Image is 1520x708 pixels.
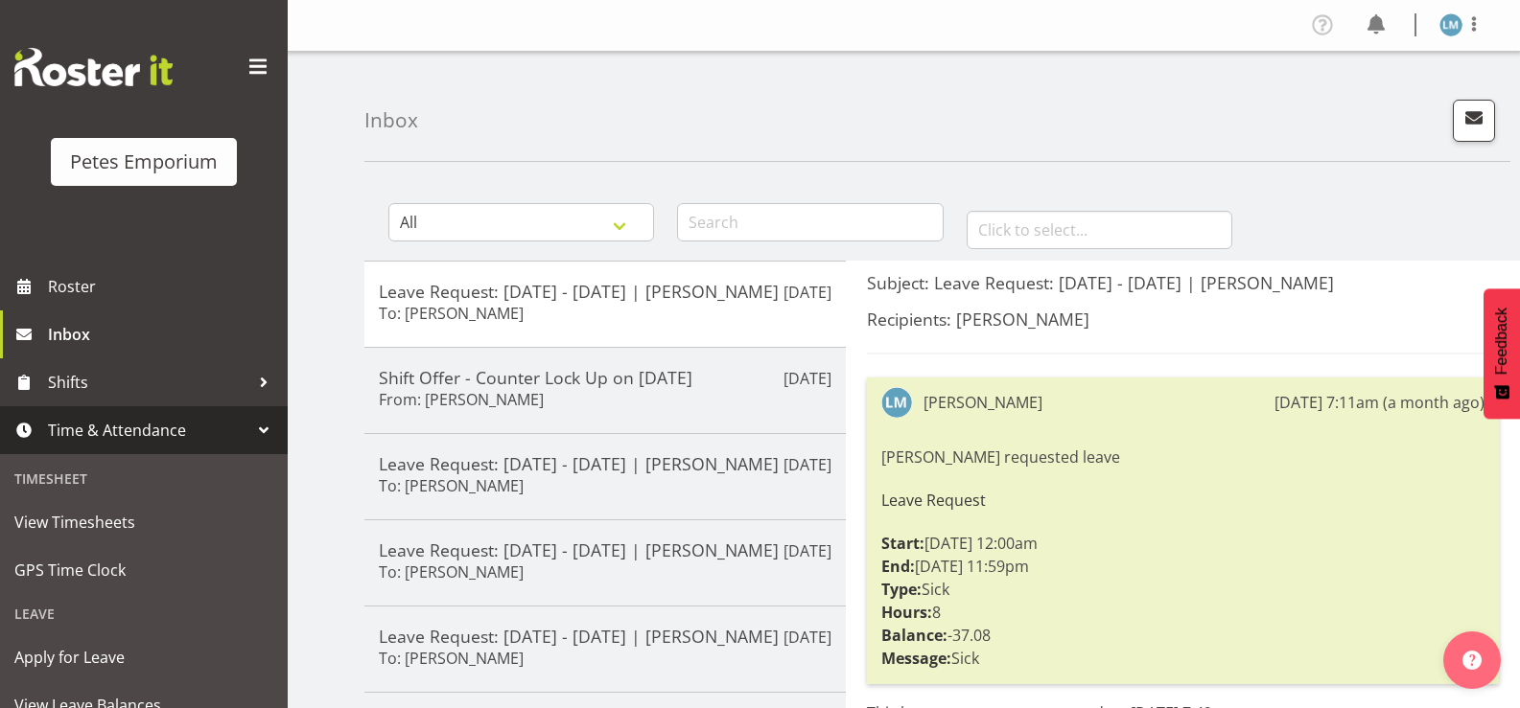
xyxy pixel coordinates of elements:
h5: Shift Offer - Counter Lock Up on [DATE] [379,367,831,388]
h6: To: [PERSON_NAME] [379,649,524,668]
img: lianne-morete5410.jpg [1439,13,1462,36]
h6: To: [PERSON_NAME] [379,562,524,582]
img: Rosterit website logo [14,48,173,86]
span: View Timesheets [14,508,273,537]
strong: Start: [881,533,924,554]
input: Search [677,203,943,241]
img: lianne-morete5410.jpg [881,387,912,418]
h5: Leave Request: [DATE] - [DATE] | [PERSON_NAME] [379,539,831,560]
h5: Subject: Leave Request: [DATE] - [DATE] | [PERSON_NAME] [867,272,1499,293]
div: [DATE] 7:11am (a month ago) [1274,391,1485,414]
span: Time & Attendance [48,416,249,445]
div: [PERSON_NAME] [924,391,1042,414]
strong: Message: [881,648,951,669]
h6: Leave Request [881,491,1485,509]
h5: Recipients: [PERSON_NAME] [867,308,1499,330]
button: Feedback - Show survey [1484,288,1520,419]
h4: Inbox [364,109,418,131]
span: Shifts [48,368,249,397]
h5: Leave Request: [DATE] - [DATE] | [PERSON_NAME] [379,281,831,302]
span: GPS Time Clock [14,556,273,584]
span: Feedback [1493,308,1510,375]
div: Timesheet [5,459,283,498]
p: [DATE] [783,281,831,304]
div: [PERSON_NAME] requested leave [DATE] 12:00am [DATE] 11:59pm Sick 8 -37.08 Sick [881,441,1485,674]
a: Apply for Leave [5,633,283,681]
strong: Type: [881,579,922,600]
strong: End: [881,556,915,577]
h5: Leave Request: [DATE] - [DATE] | [PERSON_NAME] [379,626,831,647]
h6: To: [PERSON_NAME] [379,476,524,495]
strong: Balance: [881,625,947,646]
p: [DATE] [783,539,831,562]
p: [DATE] [783,367,831,390]
span: Inbox [48,320,278,349]
input: Click to select... [967,211,1232,249]
span: Roster [48,272,278,301]
a: View Timesheets [5,498,283,546]
h5: Leave Request: [DATE] - [DATE] | [PERSON_NAME] [379,453,831,474]
div: Leave [5,594,283,633]
img: help-xxl-2.png [1462,651,1482,670]
div: Petes Emporium [70,148,218,176]
p: [DATE] [783,626,831,649]
span: Apply for Leave [14,643,273,672]
strong: Hours: [881,602,932,623]
h6: To: [PERSON_NAME] [379,304,524,323]
p: [DATE] [783,453,831,476]
a: GPS Time Clock [5,546,283,594]
h6: From: [PERSON_NAME] [379,390,544,409]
